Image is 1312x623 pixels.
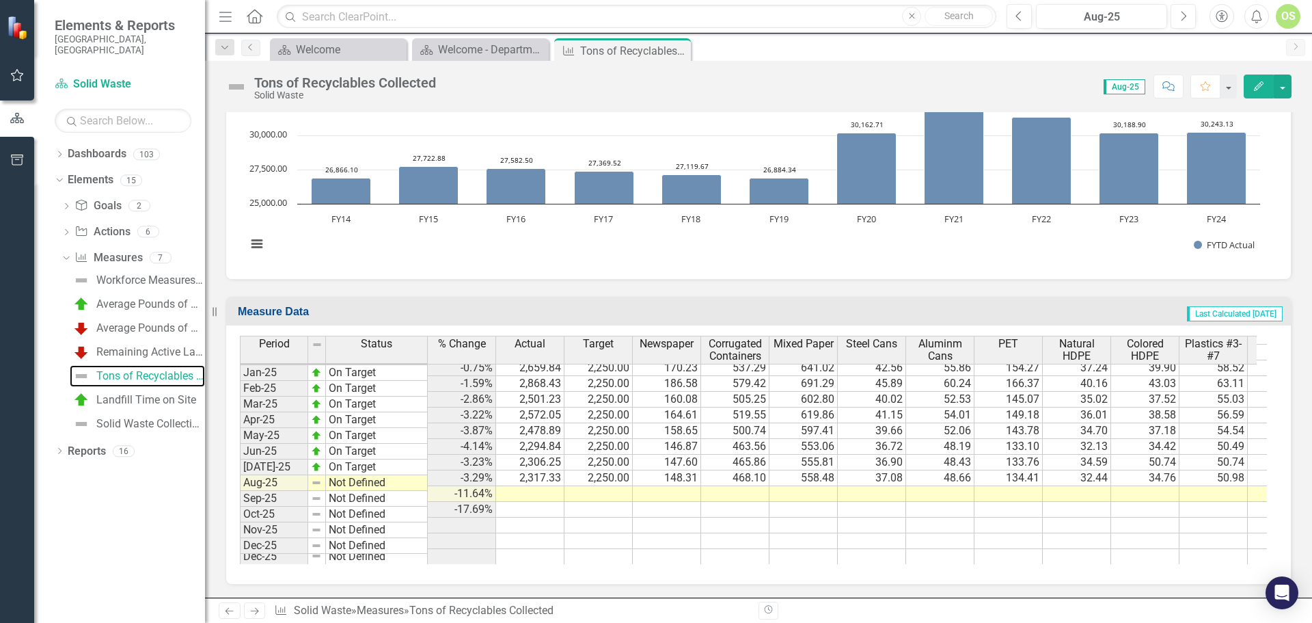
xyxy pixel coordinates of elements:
[925,103,984,204] path: FY21, 32,355.12. FYTD Actual.
[254,90,436,101] div: Solid Waste
[96,394,196,406] div: Landfill Time on Site
[326,491,428,507] td: Not Defined
[311,414,322,425] img: zOikAAAAAElFTkSuQmCC
[633,408,701,423] td: 164.61
[496,455,564,470] td: 2,306.25
[240,397,308,412] td: Mar-25
[96,346,205,358] div: Remaining Active Landfill Disposal Capacity
[838,470,906,486] td: 37.08
[701,470,769,486] td: 468.10
[1043,455,1111,470] td: 34.59
[70,293,205,315] a: Average Pounds of Waste Diverted
[909,338,971,362] span: Aluminm Cans
[240,60,1277,265] div: Chart. Highcharts interactive chart.
[73,320,90,336] img: Below Plan
[838,408,906,423] td: 41.15
[326,522,428,538] td: Not Defined
[150,252,172,263] div: 7
[974,408,1043,423] td: 149.18
[1041,9,1162,25] div: Aug-25
[769,439,838,455] td: 553.06
[311,430,322,441] img: zOikAAAAAElFTkSuQmCC
[763,165,796,174] text: 26,884.34
[70,269,205,291] a: Workforce Measures - Solid Waste
[701,392,769,408] td: 505.25
[312,178,371,204] path: FY14, 26,866.1. FYTD Actual.
[238,306,680,318] h3: Measure Data
[1266,576,1298,609] div: Open Intercom Messenger
[438,338,486,350] span: % Change
[496,439,564,455] td: 2,294.84
[1111,376,1179,392] td: 43.03
[357,604,404,617] a: Measures
[240,444,308,460] td: Jun-25
[240,475,308,491] td: Aug-25
[974,392,1043,408] td: 145.07
[240,491,308,507] td: Sep-25
[496,376,564,392] td: 2,868.43
[769,213,789,225] text: FY19
[7,16,31,40] img: ClearPoint Strategy
[769,360,838,376] td: 641.02
[1194,239,1255,251] button: Show FYTD Actual
[240,412,308,428] td: Apr-25
[774,338,834,350] span: Mixed Paper
[70,317,205,339] a: Average Pounds of Waste Generated
[633,455,701,470] td: 147.60
[68,146,126,162] a: Dashboards
[564,360,633,376] td: 2,250.00
[851,120,884,129] text: 30,162.71
[331,213,351,225] text: FY14
[588,158,621,168] text: 27,369.52
[564,470,633,486] td: 2,250.00
[294,604,351,617] a: Solid Waste
[701,360,769,376] td: 537.29
[906,470,974,486] td: 48.66
[506,213,525,225] text: FY16
[1036,4,1167,29] button: Aug-25
[1201,119,1233,129] text: 30,243.13
[240,381,308,397] td: Feb-25
[564,392,633,408] td: 2,250.00
[428,502,496,518] td: -17.69%
[1099,133,1159,204] path: FY23, 30,188.9. FYTD Actual.
[311,367,322,378] img: zOikAAAAAElFTkSuQmCC
[326,507,428,522] td: Not Defined
[1111,470,1179,486] td: 34.76
[325,165,358,174] text: 26,866.10
[564,376,633,392] td: 2,250.00
[277,5,996,29] input: Search ClearPoint...
[133,148,160,160] div: 103
[249,128,287,140] text: 30,000.00
[240,428,308,444] td: May-25
[701,423,769,439] td: 500.74
[769,423,838,439] td: 597.41
[837,133,897,204] path: FY20, 30,162.71. FYTD Actual.
[564,455,633,470] td: 2,250.00
[594,213,613,225] text: FY17
[311,462,322,473] img: zOikAAAAAElFTkSuQmCC
[681,213,700,225] text: FY18
[640,338,694,350] span: Newspaper
[311,493,322,504] img: 8DAGhfEEPCf229AAAAAElFTkSuQmCC
[906,360,974,376] td: 55.86
[633,360,701,376] td: 170.23
[944,213,963,225] text: FY21
[96,370,205,382] div: Tons of Recyclables Collected
[55,109,191,133] input: Search Below...
[1111,392,1179,408] td: 37.52
[326,365,428,381] td: On Target
[55,34,191,56] small: [GEOGRAPHIC_DATA], [GEOGRAPHIC_DATA]
[564,408,633,423] td: 2,250.00
[1111,455,1179,470] td: 50.74
[68,172,113,188] a: Elements
[496,392,564,408] td: 2,501.23
[1104,79,1145,94] span: Aug-25
[633,392,701,408] td: 160.08
[137,226,159,238] div: 6
[676,161,709,171] text: 27,119.67
[399,166,459,204] path: FY15, 27,722.88. FYTD Actual.
[1179,423,1248,439] td: 54.54
[1276,4,1300,29] button: OS
[583,338,614,350] span: Target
